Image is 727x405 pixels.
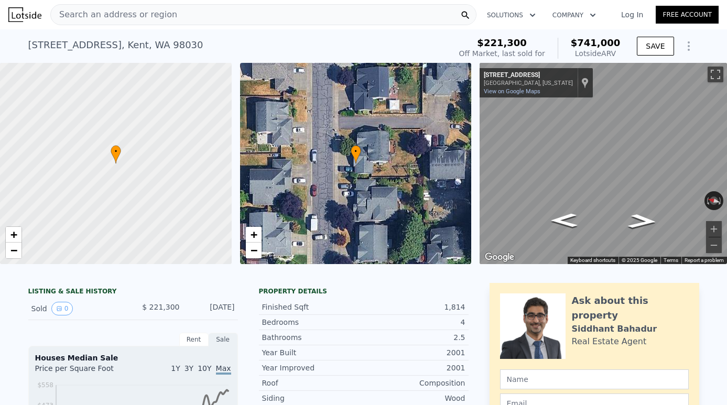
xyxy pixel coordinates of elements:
[477,37,527,48] span: $221,300
[718,191,724,210] button: Rotate clockwise
[581,77,589,89] a: Show location on map
[484,71,573,80] div: [STREET_ADDRESS]
[262,378,364,388] div: Roof
[259,287,469,295] div: Property details
[364,332,465,343] div: 2.5
[708,67,723,82] button: Toggle fullscreen view
[364,363,465,373] div: 2001
[706,237,722,253] button: Zoom out
[198,364,211,373] span: 10Y
[6,227,21,243] a: Zoom in
[364,302,465,312] div: 1,814
[570,257,615,264] button: Keyboard shortcuts
[459,48,545,59] div: Off Market, last sold for
[262,347,364,358] div: Year Built
[262,302,364,312] div: Finished Sqft
[637,37,674,56] button: SAVE
[572,293,689,323] div: Ask about this property
[28,287,238,298] div: LISTING & SALE HISTORY
[484,88,540,95] a: View on Google Maps
[51,302,73,315] button: View historical data
[188,302,235,315] div: [DATE]
[216,364,231,375] span: Max
[704,191,710,210] button: Rotate counterclockwise
[351,147,361,156] span: •
[10,228,17,241] span: +
[142,303,179,311] span: $ 221,300
[364,347,465,358] div: 2001
[35,363,133,380] div: Price per Square Foot
[8,7,41,22] img: Lotside
[179,333,209,346] div: Rent
[246,227,262,243] a: Zoom in
[500,369,689,389] input: Name
[51,8,177,21] span: Search an address or region
[616,211,669,232] path: Go South, 129th Ave SE
[185,364,193,373] span: 3Y
[262,363,364,373] div: Year Improved
[685,257,724,263] a: Report a problem
[28,38,203,52] div: [STREET_ADDRESS] , Kent , WA 98030
[37,381,53,389] tspan: $558
[482,250,517,264] a: Open this area in Google Maps (opens a new window)
[609,9,656,20] a: Log In
[262,393,364,403] div: Siding
[706,221,722,237] button: Zoom in
[622,257,657,263] span: © 2025 Google
[480,63,727,264] div: Street View
[246,243,262,258] a: Zoom out
[571,37,621,48] span: $741,000
[262,317,364,327] div: Bedrooms
[479,6,544,25] button: Solutions
[484,80,573,86] div: [GEOGRAPHIC_DATA], [US_STATE]
[111,147,121,156] span: •
[31,302,125,315] div: Sold
[364,393,465,403] div: Wood
[111,145,121,163] div: •
[351,145,361,163] div: •
[572,335,647,348] div: Real Estate Agent
[364,317,465,327] div: 4
[544,6,604,25] button: Company
[572,323,657,335] div: Siddhant Bahadur
[571,48,621,59] div: Lotside ARV
[539,210,588,231] path: Go North, 129th Ave SE
[262,332,364,343] div: Bathrooms
[209,333,238,346] div: Sale
[250,228,257,241] span: +
[480,63,727,264] div: Map
[364,378,465,388] div: Composition
[482,250,517,264] img: Google
[35,353,231,363] div: Houses Median Sale
[250,244,257,257] span: −
[10,244,17,257] span: −
[704,194,724,207] button: Reset the view
[664,257,678,263] a: Terms (opens in new tab)
[171,364,180,373] span: 1Y
[656,6,719,24] a: Free Account
[678,36,699,57] button: Show Options
[6,243,21,258] a: Zoom out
